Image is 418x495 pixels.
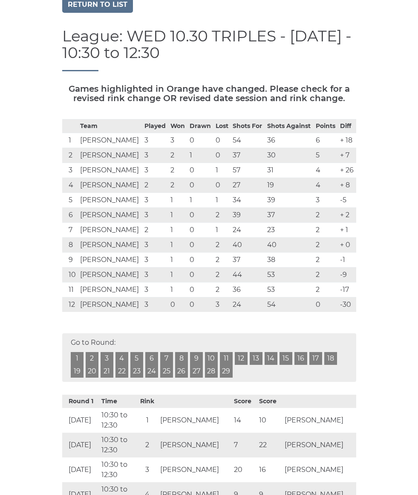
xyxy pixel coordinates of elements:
[160,365,173,378] a: 25
[142,267,168,282] td: 3
[231,297,265,312] td: 24
[187,237,213,252] td: 0
[158,433,232,457] td: [PERSON_NAME]
[187,192,213,207] td: 1
[231,222,265,237] td: 24
[62,282,78,297] td: 11
[187,252,213,267] td: 0
[338,282,356,297] td: -17
[62,237,78,252] td: 8
[142,148,168,163] td: 3
[231,267,265,282] td: 44
[265,178,314,192] td: 19
[232,433,257,457] td: 7
[168,178,187,192] td: 2
[62,333,356,382] div: Go to Round:
[265,282,314,297] td: 53
[78,282,142,297] td: [PERSON_NAME]
[338,237,356,252] td: + 0
[145,365,158,378] a: 24
[137,408,158,433] td: 1
[71,352,84,365] a: 1
[78,237,142,252] td: [PERSON_NAME]
[231,133,265,148] td: 54
[158,457,232,482] td: [PERSON_NAME]
[205,365,218,378] a: 28
[158,408,232,433] td: [PERSON_NAME]
[324,352,337,365] a: 18
[187,282,213,297] td: 0
[213,148,231,163] td: 0
[175,352,188,365] a: 8
[78,297,142,312] td: [PERSON_NAME]
[142,282,168,297] td: 3
[99,457,137,482] td: 10:30 to 12:30
[338,133,356,148] td: + 18
[257,408,283,433] td: 10
[62,163,78,178] td: 3
[257,433,283,457] td: 22
[338,119,356,133] th: Diff
[250,352,262,365] a: 13
[168,237,187,252] td: 1
[314,178,338,192] td: 4
[314,148,338,163] td: 5
[86,365,98,378] a: 20
[99,408,137,433] td: 10:30 to 12:30
[257,457,283,482] td: 16
[62,267,78,282] td: 10
[213,178,231,192] td: 0
[62,28,356,71] h1: League: WED 10.30 TRIPLES - [DATE] - 10:30 to 12:30
[314,163,338,178] td: 4
[187,119,213,133] th: Drawn
[160,352,173,365] a: 7
[62,252,78,267] td: 9
[168,207,187,222] td: 1
[265,163,314,178] td: 31
[220,365,233,378] a: 29
[220,352,233,365] a: 11
[137,395,158,408] th: Rink
[231,252,265,267] td: 37
[338,297,356,312] td: -30
[314,119,338,133] th: Points
[265,267,314,282] td: 53
[265,192,314,207] td: 39
[314,252,338,267] td: 2
[142,133,168,148] td: 3
[142,192,168,207] td: 3
[101,352,113,365] a: 3
[168,222,187,237] td: 1
[338,252,356,267] td: -1
[78,222,142,237] td: [PERSON_NAME]
[78,163,142,178] td: [PERSON_NAME]
[78,119,142,133] th: Team
[78,148,142,163] td: [PERSON_NAME]
[187,297,213,312] td: 0
[168,119,187,133] th: Won
[283,433,356,457] td: [PERSON_NAME]
[265,119,314,133] th: Shots Against
[142,119,168,133] th: Played
[265,297,314,312] td: 54
[314,192,338,207] td: 3
[265,222,314,237] td: 23
[78,267,142,282] td: [PERSON_NAME]
[231,207,265,222] td: 39
[78,252,142,267] td: [PERSON_NAME]
[142,252,168,267] td: 3
[62,178,78,192] td: 4
[78,207,142,222] td: [PERSON_NAME]
[62,148,78,163] td: 2
[99,395,137,408] th: Time
[142,207,168,222] td: 3
[142,237,168,252] td: 3
[187,148,213,163] td: 1
[142,178,168,192] td: 2
[235,352,248,365] a: 12
[62,222,78,237] td: 7
[78,178,142,192] td: [PERSON_NAME]
[231,119,265,133] th: Shots For
[338,222,356,237] td: + 1
[62,207,78,222] td: 6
